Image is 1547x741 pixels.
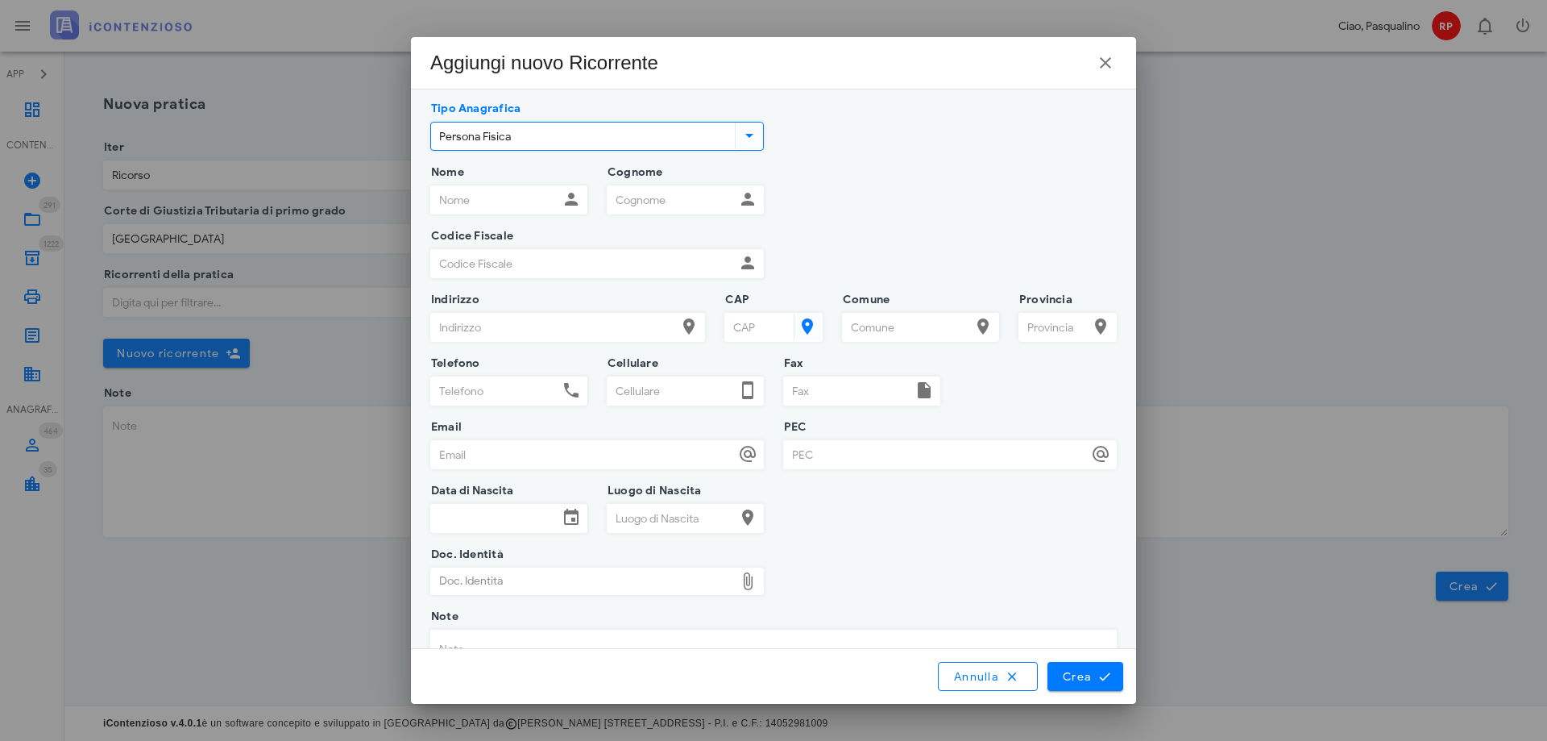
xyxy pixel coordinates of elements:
[430,50,658,76] div: Aggiungi nuovo Ricorrente
[779,356,804,372] label: Fax
[426,292,479,308] label: Indirizzo
[1014,292,1072,308] label: Provincia
[426,228,513,244] label: Codice Fiscale
[426,101,521,117] label: Tipo Anagrafica
[426,609,458,625] label: Note
[720,292,750,308] label: CAP
[603,483,701,499] label: Luogo di Nascita
[431,123,732,150] input: Tipo Anagrafica
[431,441,735,468] input: Email
[779,419,807,435] label: PEC
[608,505,735,532] input: Luogo di Nascita
[784,441,1088,468] input: PEC
[843,314,970,341] input: Comune
[431,186,558,214] input: Nome
[608,186,735,214] input: Cognome
[784,377,911,405] input: Fax
[608,377,735,405] input: Cellulare
[725,314,790,341] input: CAP
[1019,314,1088,341] input: Provincia
[938,662,1038,691] button: Annulla
[1047,662,1123,691] button: Crea
[1062,669,1109,684] span: Crea
[431,314,676,341] input: Indirizzo
[603,356,658,372] label: Cellulare
[431,250,735,277] input: Codice Fiscale
[838,292,890,308] label: Comune
[431,377,558,405] input: Telefono
[426,547,504,563] label: Doc. Identità
[426,356,480,372] label: Telefono
[426,164,464,181] label: Nome
[426,419,462,435] label: Email
[953,669,1022,684] span: Annulla
[431,568,735,594] div: Doc. Identità
[603,164,662,181] label: Cognome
